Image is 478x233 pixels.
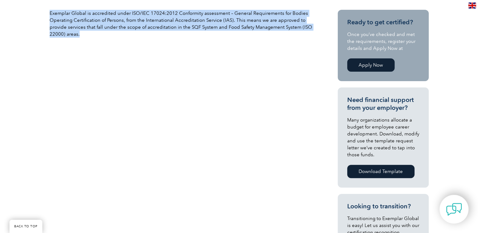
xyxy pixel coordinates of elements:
[50,10,315,38] p: Exemplar Global is accredited under ISO/IEC 17024:2012 Conformity assessment – General Requiremen...
[347,58,395,72] a: Apply Now
[446,201,462,217] img: contact-chat.png
[347,96,419,112] h3: Need financial support from your employer?
[347,31,419,52] p: Once you’ve checked and met the requirements, register your details and Apply Now at
[9,220,42,233] a: BACK TO TOP
[347,116,419,158] p: Many organizations allocate a budget for employee career development. Download, modify and use th...
[347,202,419,210] h3: Looking to transition?
[468,3,476,9] img: en
[347,18,419,26] h3: Ready to get certified?
[347,165,414,178] a: Download Template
